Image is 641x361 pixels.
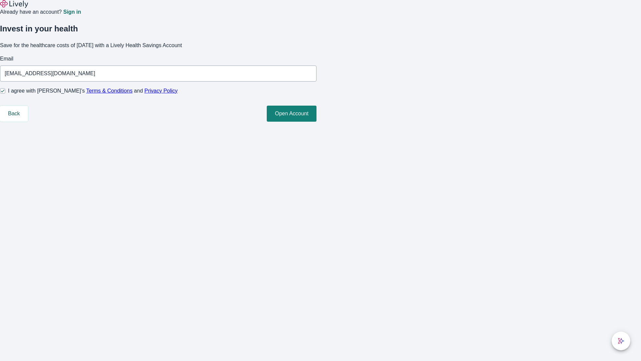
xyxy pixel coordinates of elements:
button: chat [612,332,630,350]
span: I agree with [PERSON_NAME]’s and [8,87,178,95]
a: Sign in [63,9,81,15]
button: Open Account [267,106,316,122]
svg: Lively AI Assistant [618,338,624,344]
a: Privacy Policy [145,88,178,94]
a: Terms & Conditions [86,88,133,94]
